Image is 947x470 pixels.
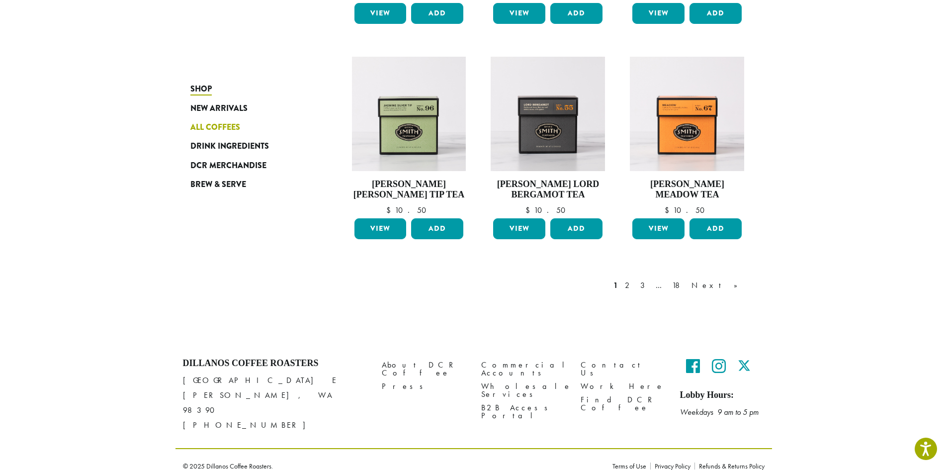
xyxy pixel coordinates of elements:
button: Add [550,218,603,239]
span: Brew & Serve [190,179,246,191]
h4: [PERSON_NAME] Meadow Tea [630,179,744,200]
a: [PERSON_NAME] Lord Bergamot Tea $10.50 [491,57,605,214]
img: Meadow-Signature-Herbal-Carton-2023.jpg [630,57,744,171]
span: New Arrivals [190,102,248,115]
a: Refunds & Returns Policy [694,463,765,470]
a: 3 [638,280,651,291]
bdi: 10.50 [386,205,431,215]
a: View [632,218,685,239]
p: [GEOGRAPHIC_DATA] E [PERSON_NAME], WA 98390 [PHONE_NUMBER] [183,373,367,433]
em: Weekdays 9 am to 5 pm [680,407,759,417]
a: 18 [670,280,687,291]
a: Brew & Serve [190,175,310,194]
a: … [654,280,667,291]
a: View [354,218,407,239]
span: Shop [190,83,212,95]
a: View [632,3,685,24]
a: Commercial Accounts [481,358,566,379]
span: All Coffees [190,121,240,134]
bdi: 10.50 [525,205,570,215]
a: All Coffees [190,118,310,137]
a: New Arrivals [190,98,310,117]
span: $ [665,205,673,215]
a: Find DCR Coffee [581,393,665,414]
a: 1 [611,280,620,291]
button: Add [550,3,603,24]
img: Lord-Bergamot-Signature-Black-Carton-2023-1.jpg [491,57,605,171]
a: View [493,218,545,239]
span: DCR Merchandise [190,160,266,172]
h5: Lobby Hours: [680,390,765,401]
h4: Dillanos Coffee Roasters [183,358,367,369]
a: Shop [190,80,310,98]
h4: [PERSON_NAME] [PERSON_NAME] Tip Tea [352,179,466,200]
a: Press [382,379,466,393]
a: [PERSON_NAME] Meadow Tea $10.50 [630,57,744,214]
h4: [PERSON_NAME] Lord Bergamot Tea [491,179,605,200]
a: 2 [623,280,635,291]
a: View [493,3,545,24]
bdi: 10.50 [665,205,709,215]
img: Jasmine-Silver-Tip-Signature-Green-Carton-2023.jpg [351,57,466,171]
span: Drink Ingredients [190,140,269,153]
button: Add [411,218,463,239]
a: DCR Merchandise [190,156,310,175]
a: Next » [689,280,747,291]
p: © 2025 Dillanos Coffee Roasters. [183,463,598,470]
a: About DCR Coffee [382,358,466,379]
button: Add [689,218,742,239]
a: Terms of Use [612,463,650,470]
a: B2B Access Portal [481,401,566,422]
a: Contact Us [581,358,665,379]
span: $ [386,205,395,215]
a: View [354,3,407,24]
a: Work Here [581,379,665,393]
span: $ [525,205,534,215]
a: Drink Ingredients [190,137,310,156]
button: Add [411,3,463,24]
a: Privacy Policy [650,463,694,470]
a: [PERSON_NAME] [PERSON_NAME] Tip Tea $10.50 [352,57,466,214]
a: Wholesale Services [481,379,566,401]
button: Add [689,3,742,24]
